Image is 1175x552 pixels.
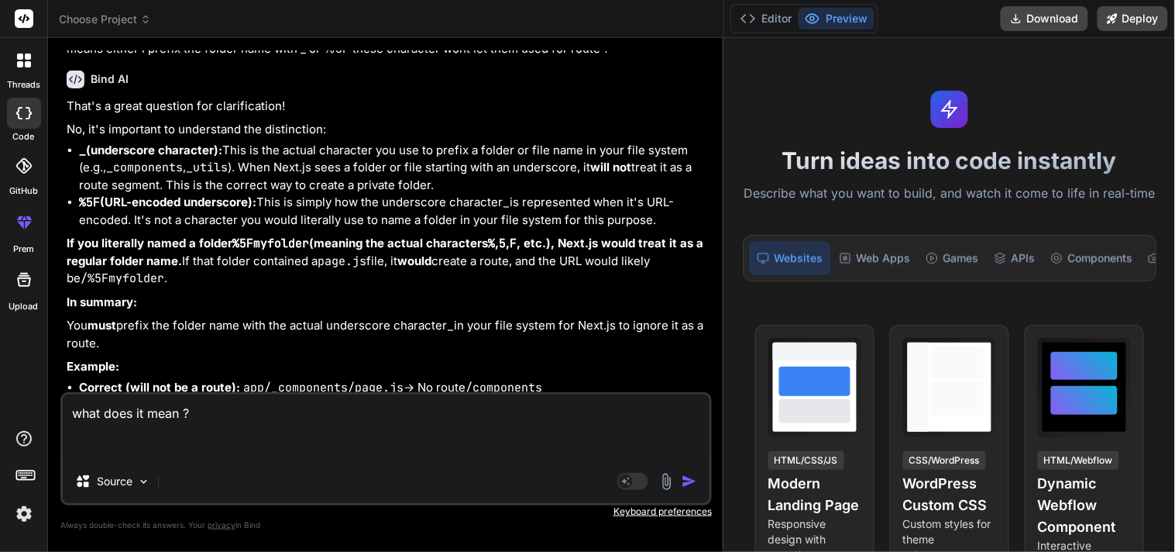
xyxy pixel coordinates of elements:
strong: (URL-encoded underscore): [79,195,256,209]
label: Upload [9,300,39,313]
span: Choose Project [59,12,151,27]
label: threads [7,78,40,91]
h4: Dynamic Webflow Component [1038,473,1131,538]
p: Source [97,474,132,489]
strong: Correct (will not be a route): [79,380,240,395]
strong: Example: [67,359,119,374]
code: _ [503,195,510,210]
strong: would [397,254,431,268]
code: _components [106,160,183,175]
strong: In summary: [67,295,137,309]
label: GitHub [9,185,38,198]
p: No, it's important to understand the distinction: [67,121,709,139]
p: You prefix the folder name with the actual underscore character in your file system for Next.js t... [67,317,709,352]
label: prem [13,243,34,256]
div: CSS/WordPress [903,451,986,470]
img: icon [682,474,697,489]
strong: (underscore character): [79,143,222,157]
code: % [488,236,495,251]
code: _ [447,318,454,333]
div: APIs [988,242,1041,274]
code: _ [79,143,86,158]
p: Always double-check its answers. Your in Bind [60,518,712,533]
strong: must [88,318,116,333]
code: /%5Fmyfolder [81,271,164,286]
textarea: what does it mean ? [63,395,709,460]
button: Deploy [1098,6,1168,31]
code: /components [466,380,542,395]
code: F [510,236,517,251]
code: %5Fmyfolder [232,236,309,251]
button: Download [1001,6,1088,31]
h6: Bind AI [91,71,129,87]
code: %5F [79,195,100,210]
button: Editor [734,8,799,29]
code: page.js [318,254,366,269]
p: This is simply how the underscore character is represented when it's URL-encoded. It's not a char... [79,194,709,229]
code: _utils [186,160,228,175]
p: This is the actual character you use to prefix a folder or file name in your file system (e.g., ,... [79,142,709,195]
h1: Turn ideas into code instantly [734,147,1166,174]
p: If that folder contained a file, it create a route, and the URL would likely be . [67,235,709,288]
div: HTML/CSS/JS [768,451,844,470]
code: app/_components/page.js [243,380,404,395]
div: Components [1044,242,1139,274]
li: -> No route [79,379,709,397]
h4: Modern Landing Page [768,473,861,516]
div: HTML/Webflow [1038,451,1119,470]
p: That's a great question for clarification! [67,98,709,116]
p: Keyboard preferences [60,505,712,518]
strong: If you literally named a folder (meaning the actual characters , , , etc.), Next.js would treat i... [67,236,706,268]
img: attachment [658,473,675,491]
div: Websites [750,242,830,274]
code: 5 [499,236,506,251]
strong: will not [590,160,631,174]
img: settings [11,501,37,527]
h4: WordPress Custom CSS [903,473,996,516]
div: Web Apps [833,242,916,274]
button: Preview [799,8,874,29]
p: Describe what you want to build, and watch it come to life in real-time [734,184,1166,204]
img: Pick Models [137,475,150,488]
div: Games [919,242,984,274]
span: privacy [208,520,235,530]
label: code [13,130,35,143]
